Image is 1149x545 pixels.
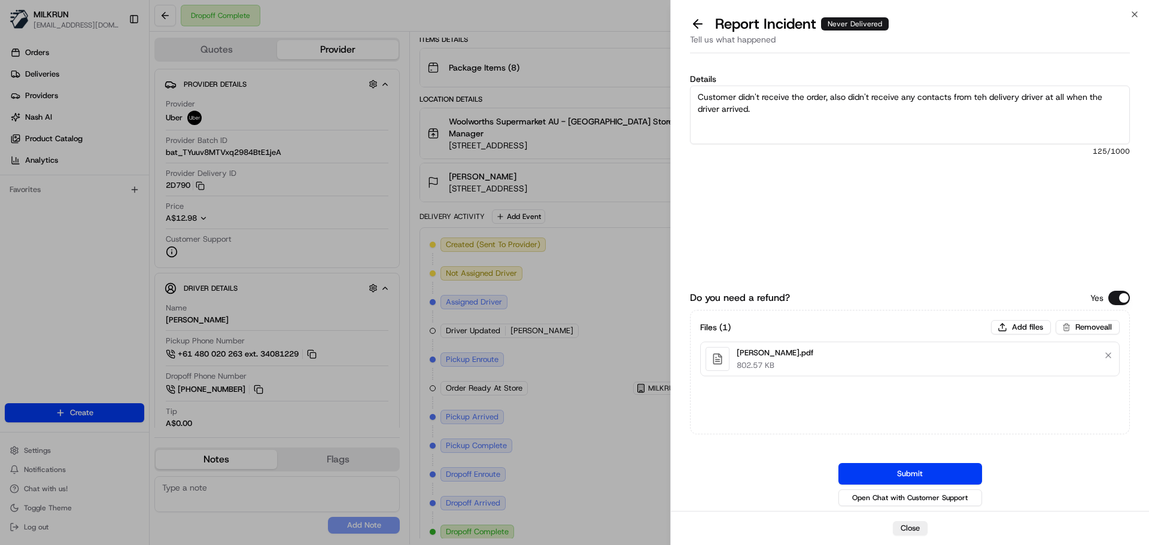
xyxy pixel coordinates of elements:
button: Remove file [1100,347,1117,364]
button: Submit [838,463,982,485]
div: Never Delivered [821,17,889,31]
p: Report Incident [715,14,889,34]
p: Yes [1090,292,1104,304]
button: Close [893,521,928,535]
label: Do you need a refund? [690,291,790,305]
button: Removeall [1056,320,1120,334]
p: [PERSON_NAME].pdf [737,347,813,359]
button: Add files [991,320,1051,334]
label: Details [690,75,1130,83]
span: 125 /1000 [690,147,1130,156]
p: 802.57 KB [737,360,813,371]
button: Open Chat with Customer Support [838,489,982,506]
textarea: Customer didn't receive the order, also didn't receive any contacts from teh delivery driver at a... [690,86,1130,144]
h3: Files ( 1 ) [700,321,731,333]
div: Tell us what happened [690,34,1130,53]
